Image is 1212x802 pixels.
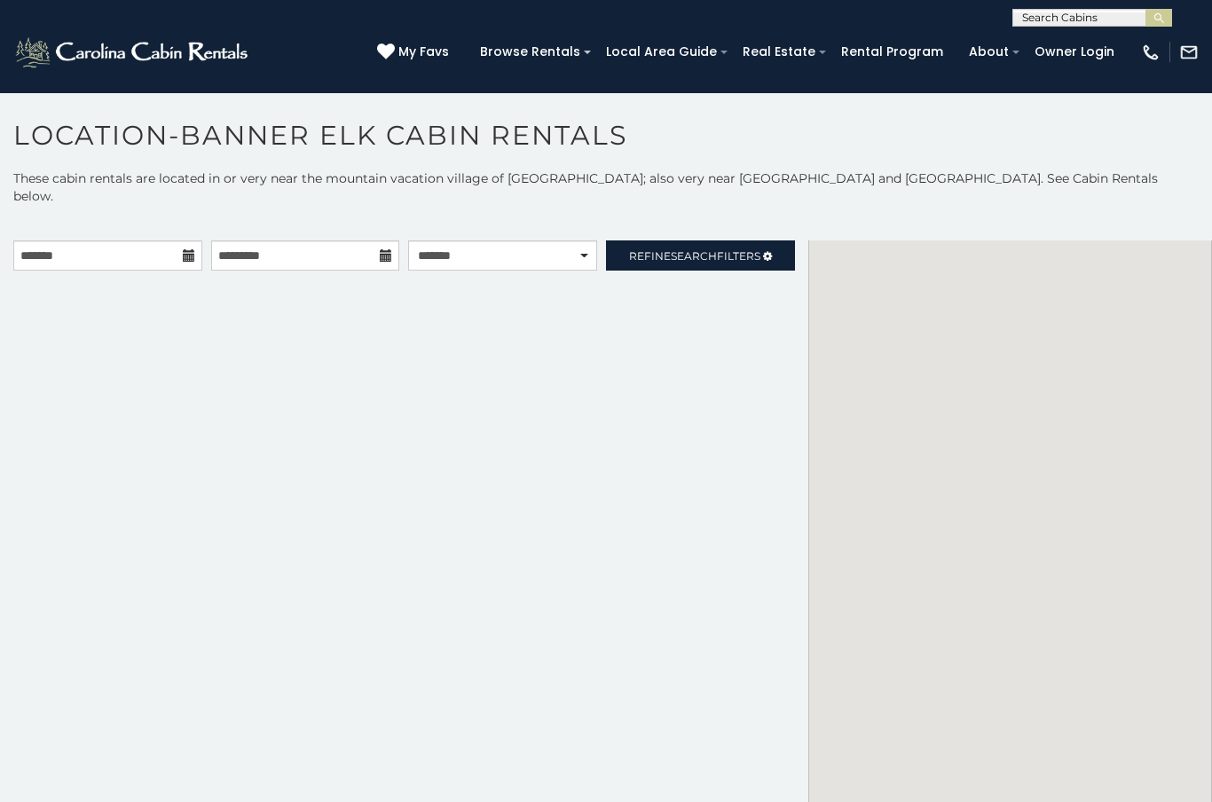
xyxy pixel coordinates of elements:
img: phone-regular-white.png [1141,43,1161,62]
span: My Favs [398,43,449,61]
img: White-1-2.png [13,35,253,70]
img: mail-regular-white.png [1179,43,1199,62]
span: Refine Filters [629,249,760,263]
a: Real Estate [734,38,824,66]
span: Search [671,249,717,263]
a: Browse Rentals [471,38,589,66]
a: Local Area Guide [597,38,726,66]
a: My Favs [377,43,453,62]
a: About [960,38,1018,66]
a: Owner Login [1026,38,1123,66]
a: Rental Program [832,38,952,66]
a: RefineSearchFilters [606,240,795,271]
